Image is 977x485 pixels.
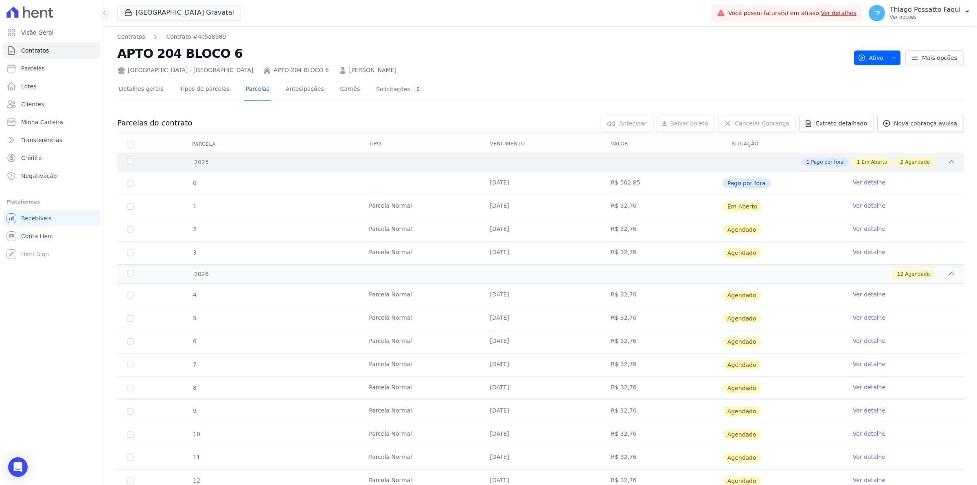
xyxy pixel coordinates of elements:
[127,362,134,368] input: default
[853,290,885,298] a: Ver detalhe
[3,114,101,130] a: Minha Carteira
[877,115,964,132] a: Nova cobrança avulsa
[192,454,200,461] span: 11
[922,54,957,62] span: Mais opções
[480,423,601,446] td: [DATE]
[853,225,885,233] a: Ver detalhe
[359,353,480,376] td: Parcela Normal
[117,66,253,75] div: [GEOGRAPHIC_DATA] - [GEOGRAPHIC_DATA]
[117,33,226,41] nav: Breadcrumb
[3,228,101,244] a: Conta Hent
[3,42,101,59] a: Contratos
[723,202,762,211] span: Em Aberto
[127,385,134,391] input: default
[338,79,361,101] a: Carnês
[359,446,480,469] td: Parcela Normal
[117,79,165,101] a: Detalhes gerais
[853,337,885,345] a: Ver detalhe
[821,10,857,16] a: Ver detalhes
[723,178,771,188] span: Pago por fora
[194,270,209,279] span: 2026
[722,136,843,153] th: Situação
[375,79,425,101] a: Solicitações0
[192,384,197,391] span: 8
[127,250,134,256] input: default
[601,241,722,264] td: R$ 32,76
[21,214,52,222] span: Recebíveis
[723,225,761,235] span: Agendado
[480,241,601,264] td: [DATE]
[21,136,62,144] span: Transferências
[192,226,197,233] span: 2
[3,132,101,148] a: Transferências
[728,9,857,18] span: Você possui fatura(s) em atraso.
[480,136,601,153] th: Vencimento
[905,270,930,278] span: Agendado
[284,79,326,101] a: Antecipações
[480,377,601,399] td: [DATE]
[905,50,964,65] a: Mais opções
[3,24,101,41] a: Visão Geral
[359,330,480,353] td: Parcela Normal
[21,154,42,162] span: Crédito
[194,158,209,167] span: 2025
[3,78,101,94] a: Lotes
[723,360,761,370] span: Agendado
[127,454,134,461] input: default
[723,337,761,347] span: Agendado
[853,314,885,322] a: Ver detalhe
[601,195,722,218] td: R$ 32,76
[117,5,241,20] button: [GEOGRAPHIC_DATA] Gravatai
[853,360,885,368] a: Ver detalhe
[723,383,761,393] span: Agendado
[21,29,54,37] span: Visão Geral
[601,136,722,153] th: Valor
[359,136,480,153] th: Tipo
[3,96,101,112] a: Clientes
[890,6,961,14] p: Thiago Pessatto Faqui
[359,400,480,423] td: Parcela Normal
[7,197,97,207] div: Plataformas
[117,118,192,128] h3: Parcelas do contrato
[3,60,101,77] a: Parcelas
[359,218,480,241] td: Parcela Normal
[21,172,57,180] span: Negativação
[359,195,480,218] td: Parcela Normal
[192,292,197,298] span: 4
[182,136,226,152] div: Parcela
[21,82,37,90] span: Lotes
[480,195,601,218] td: [DATE]
[854,50,901,65] button: Ativo
[853,430,885,438] a: Ver detalhe
[127,226,134,233] input: default
[127,408,134,415] input: default
[858,50,884,65] span: Ativo
[127,338,134,345] input: default
[601,284,722,307] td: R$ 32,76
[413,86,423,93] div: 0
[723,248,761,258] span: Agendado
[723,430,761,439] span: Agendado
[811,158,843,166] span: Pago por fora
[601,218,722,241] td: R$ 32,76
[192,203,197,209] span: 1
[166,33,226,41] a: Contrato #4c5a8989
[480,284,601,307] td: [DATE]
[274,66,329,75] a: APTO 204 BLOCO 6
[21,64,45,72] span: Parcelas
[861,158,887,166] span: Em Aberto
[897,270,903,278] span: 12
[905,158,930,166] span: Agendado
[799,115,874,132] a: Extrato detalhado
[601,446,722,469] td: R$ 32,76
[3,168,101,184] a: Negativação
[890,14,961,20] p: Ver opções
[873,10,880,16] span: TP
[806,158,810,166] span: 1
[21,118,63,126] span: Minha Carteira
[178,79,231,101] a: Tipos de parcelas
[723,453,761,463] span: Agendado
[894,119,957,127] span: Nova cobrança avulsa
[853,178,885,187] a: Ver detalhe
[192,338,197,345] span: 6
